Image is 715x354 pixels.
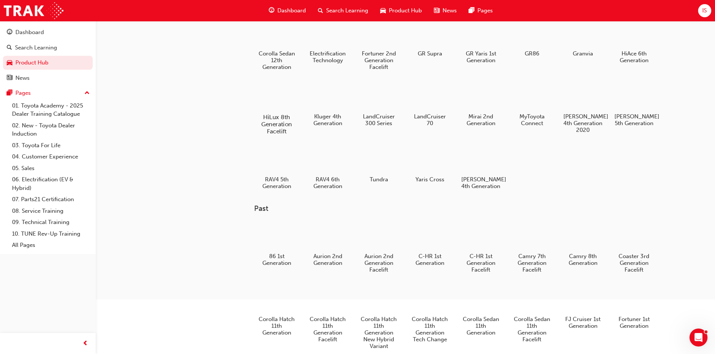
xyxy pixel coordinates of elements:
h5: C-HR 1st Generation Facelift [461,253,501,273]
a: Corolla Hatch 11th Generation Facelift [305,282,350,346]
h5: Fortuner 1st Generation [614,316,654,329]
a: GR Supra [407,16,452,60]
button: Pages [3,86,93,100]
h5: GR Supra [410,50,450,57]
a: FJ Cruiser 1st Generation [560,282,605,332]
a: Corolla Hatch 11th Generation New Hybrid Variant [356,282,401,353]
a: [PERSON_NAME] 4th Generation [458,142,503,192]
span: Pages [477,6,493,15]
a: 07. Parts21 Certification [9,194,93,205]
a: RAV4 5th Generation [254,142,299,192]
h5: [PERSON_NAME] 4th Generation 2020 [563,113,603,133]
a: Coaster 3rd Generation Facelift [611,219,656,276]
h5: [PERSON_NAME] 4th Generation [461,176,501,190]
button: DashboardSearch LearningProduct HubNews [3,24,93,86]
div: Pages [15,89,31,97]
a: Corolla Hatch 11th Generation Tech Change [407,282,452,346]
span: guage-icon [269,6,274,15]
h5: Granvia [563,50,603,57]
span: up-icon [84,88,90,98]
h5: GR86 [512,50,552,57]
a: [PERSON_NAME] 4th Generation 2020 [560,79,605,136]
h5: LandCruiser 70 [410,113,450,127]
span: car-icon [380,6,386,15]
iframe: Intercom live chat [689,329,707,347]
h5: Coaster 3rd Generation Facelift [614,253,654,273]
span: Product Hub [389,6,422,15]
img: Trak [4,2,63,19]
h5: Corolla Sedan 11th Generation Facelift [512,316,552,343]
h5: Camry 8th Generation [563,253,603,266]
h5: Corolla Hatch 11th Generation New Hybrid Variant [359,316,399,350]
a: LandCruiser 300 Series [356,79,401,129]
span: IS [702,6,707,15]
a: RAV4 6th Generation [305,142,350,192]
a: Search Learning [3,41,93,55]
h5: Corolla Sedan 11th Generation [461,316,501,336]
span: search-icon [7,45,12,51]
span: Search Learning [326,6,368,15]
a: 01. Toyota Academy - 2025 Dealer Training Catalogue [9,100,93,120]
h5: C-HR 1st Generation [410,253,450,266]
a: Aurion 2nd Generation Facelift [356,219,401,276]
a: news-iconNews [428,3,463,18]
a: C-HR 1st Generation [407,219,452,269]
a: 10. TUNE Rev-Up Training [9,228,93,240]
h5: GR Yaris 1st Generation [461,50,501,64]
a: Product Hub [3,56,93,70]
a: car-iconProduct Hub [374,3,428,18]
a: 06. Electrification (EV & Hybrid) [9,174,93,194]
a: 09. Technical Training [9,217,93,228]
h5: Aurion 2nd Generation [308,253,348,266]
h5: Fortuner 2nd Generation Facelift [359,50,399,70]
h5: Corolla Hatch 11th Generation [257,316,297,336]
a: Dashboard [3,25,93,39]
span: news-icon [7,75,12,82]
a: Fortuner 2nd Generation Facelift [356,16,401,73]
a: Kluger 4th Generation [305,79,350,129]
h5: Tundra [359,176,399,183]
span: search-icon [318,6,323,15]
a: 03. Toyota For Life [9,140,93,151]
div: Dashboard [15,28,44,37]
h5: Electrification Technology [308,50,348,64]
a: HiAce 6th Generation [611,16,656,66]
span: Dashboard [277,6,306,15]
a: guage-iconDashboard [263,3,312,18]
a: Aurion 2nd Generation [305,219,350,269]
h5: Mirai 2nd Generation [461,113,501,127]
a: Corolla Sedan 11th Generation Facelift [509,282,554,346]
button: IS [698,4,711,17]
a: News [3,71,93,85]
h5: Corolla Sedan 12th Generation [257,50,297,70]
a: Fortuner 1st Generation [611,282,656,332]
a: Camry 8th Generation [560,219,605,269]
a: Corolla Sedan 11th Generation [458,282,503,339]
h5: RAV4 5th Generation [257,176,297,190]
a: 86 1st Generation [254,219,299,269]
a: Electrification Technology [305,16,350,66]
h5: Yaris Cross [410,176,450,183]
h5: MyToyota Connect [512,113,552,127]
a: Corolla Sedan 12th Generation [254,16,299,73]
h5: LandCruiser 300 Series [359,113,399,127]
span: pages-icon [469,6,474,15]
h5: Kluger 4th Generation [308,113,348,127]
span: guage-icon [7,29,12,36]
a: Tundra [356,142,401,185]
a: [PERSON_NAME] 5th Generation [611,79,656,129]
a: Yaris Cross [407,142,452,185]
a: MyToyota Connect [509,79,554,129]
a: GR86 [509,16,554,60]
a: HiLux 8th Generation Facelift [254,79,299,136]
span: prev-icon [83,339,88,348]
a: LandCruiser 70 [407,79,452,129]
a: Granvia [560,16,605,60]
h5: HiLux 8th Generation Facelift [256,114,297,135]
h5: Aurion 2nd Generation Facelift [359,253,399,273]
span: car-icon [7,60,12,66]
h5: FJ Cruiser 1st Generation [563,316,603,329]
div: News [15,74,30,82]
